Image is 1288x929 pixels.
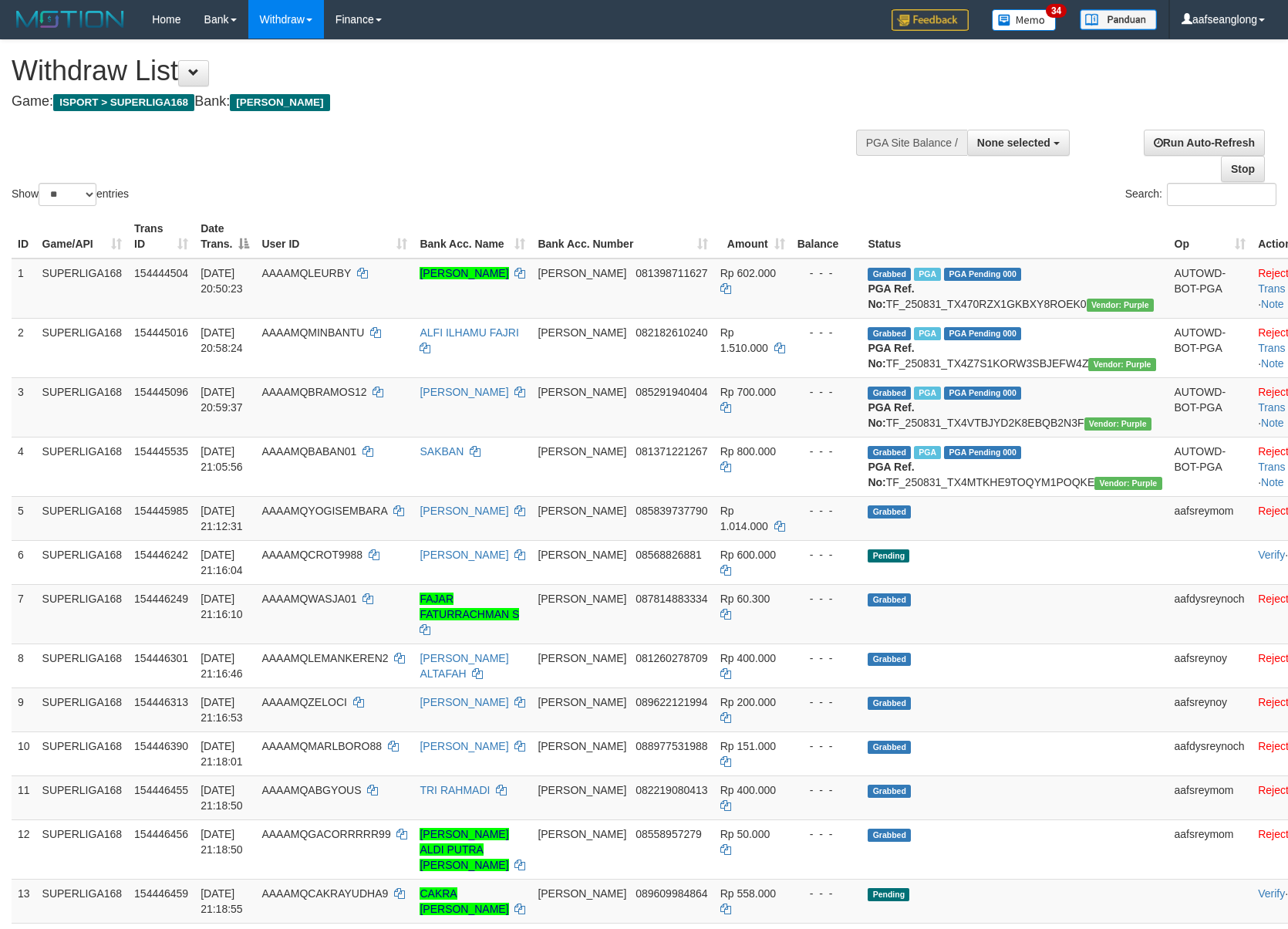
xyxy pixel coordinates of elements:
span: [DATE] 21:18:55 [201,887,243,915]
a: Note [1261,417,1284,429]
span: Rp 200.000 [720,696,776,708]
span: AAAAMQMARLBORO88 [261,740,382,752]
span: PGA Pending [944,387,1021,400]
div: - - - [797,384,856,400]
span: Grabbed [868,697,911,710]
span: Grabbed [868,505,911,519]
span: Rp 602.000 [720,267,776,279]
span: Pending [868,549,909,562]
td: AUTOWD-BOT-PGA [1168,437,1253,496]
a: [PERSON_NAME] [420,505,508,517]
span: Marked by aafounsreynich [914,268,941,281]
span: AAAAMQBABAN01 [261,445,356,458]
td: 13 [12,879,36,923]
td: SUPERLIGA168 [36,731,129,775]
span: 34 [1046,4,1067,18]
td: SUPERLIGA168 [36,819,129,879]
div: - - - [797,694,856,710]
td: aafsreymom [1168,496,1253,540]
h1: Withdraw List [12,56,843,86]
span: Grabbed [868,593,911,606]
td: AUTOWD-BOT-PGA [1168,377,1253,437]
span: [PERSON_NAME] [538,386,626,398]
span: 154446459 [134,887,188,900]
a: Stop [1221,156,1265,182]
div: PGA Site Balance / [856,130,967,156]
span: 154446313 [134,696,188,708]
td: aafsreymom [1168,819,1253,879]
span: Grabbed [868,829,911,842]
span: [DATE] 21:18:50 [201,784,243,812]
span: AAAAMQGACORRRRR99 [261,828,390,840]
a: [PERSON_NAME] ALDI PUTRA [PERSON_NAME] [420,828,508,871]
td: SUPERLIGA168 [36,540,129,584]
span: Copy 082219080413 to clipboard [636,784,707,796]
td: SUPERLIGA168 [36,687,129,731]
span: [PERSON_NAME] [538,652,626,664]
th: Amount: activate to sort column ascending [714,215,791,258]
a: [PERSON_NAME] [420,696,508,708]
span: Rp 558.000 [720,887,776,900]
span: Rp 60.300 [720,593,770,605]
span: PGA Pending [944,327,1021,340]
td: 5 [12,496,36,540]
td: SUPERLIGA168 [36,377,129,437]
th: Bank Acc. Number: activate to sort column ascending [531,215,713,258]
span: Copy 081260278709 to clipboard [636,652,707,664]
th: Trans ID: activate to sort column ascending [128,215,194,258]
span: PGA Pending [944,268,1021,281]
td: 9 [12,687,36,731]
span: PGA Pending [944,446,1021,459]
img: panduan.png [1080,9,1157,30]
span: Rp 700.000 [720,386,776,398]
span: Copy 089609984864 to clipboard [636,887,707,900]
a: FAJAR FATURRACHMAN S [420,593,519,620]
span: Copy 08568826881 to clipboard [636,549,702,561]
span: 154446301 [134,652,188,664]
span: Grabbed [868,446,911,459]
span: [PERSON_NAME] [538,887,626,900]
td: SUPERLIGA168 [36,318,129,377]
span: [DATE] 21:16:46 [201,652,243,680]
td: AUTOWD-BOT-PGA [1168,318,1253,377]
div: - - - [797,503,856,519]
span: AAAAMQWASJA01 [261,593,356,605]
td: SUPERLIGA168 [36,496,129,540]
b: PGA Ref. No: [868,342,914,370]
span: [DATE] 20:58:24 [201,326,243,354]
span: [DATE] 21:18:50 [201,828,243,856]
span: 154445985 [134,505,188,517]
th: Status [861,215,1168,258]
span: [PERSON_NAME] [538,549,626,561]
span: 154446249 [134,593,188,605]
td: 2 [12,318,36,377]
td: aafsreymom [1168,775,1253,819]
span: AAAAMQLEMANKEREN2 [261,652,388,664]
span: Copy 089622121994 to clipboard [636,696,707,708]
span: ISPORT > SUPERLIGA168 [53,94,194,111]
span: Rp 400.000 [720,784,776,796]
span: [PERSON_NAME] [538,828,626,840]
td: SUPERLIGA168 [36,258,129,319]
a: [PERSON_NAME] ALTAFAH [420,652,508,680]
th: ID [12,215,36,258]
span: Vendor URL: https://trx4.1velocity.biz [1084,417,1151,431]
td: 12 [12,819,36,879]
b: PGA Ref. No: [868,401,914,429]
a: Note [1261,476,1284,488]
a: Verify [1258,887,1285,900]
div: - - - [797,650,856,666]
span: Grabbed [868,268,911,281]
span: [DATE] 21:16:04 [201,549,243,576]
td: 4 [12,437,36,496]
b: PGA Ref. No: [868,461,914,488]
span: 154445016 [134,326,188,339]
span: Copy 082182610240 to clipboard [636,326,707,339]
div: - - - [797,738,856,754]
td: SUPERLIGA168 [36,644,129,687]
a: [PERSON_NAME] [420,267,508,279]
span: Vendor URL: https://trx4.1velocity.biz [1087,299,1154,312]
a: TRI RAHMADI [420,784,490,796]
span: [PERSON_NAME] [538,784,626,796]
span: 154444504 [134,267,188,279]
